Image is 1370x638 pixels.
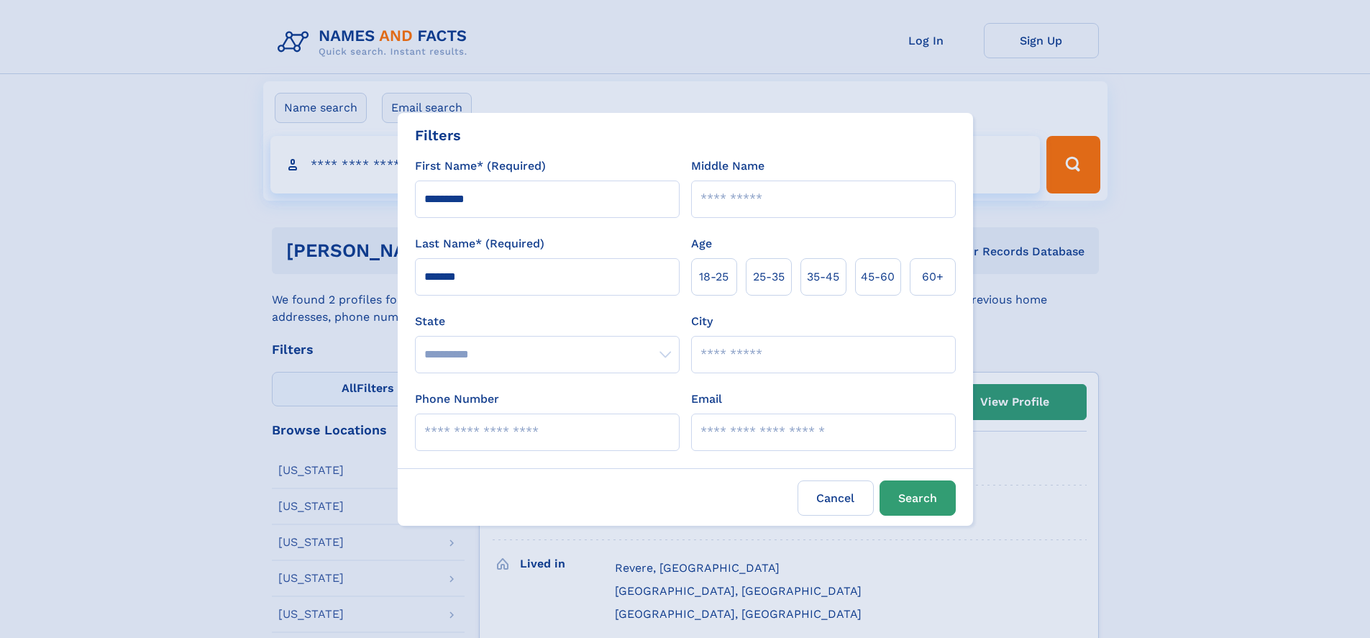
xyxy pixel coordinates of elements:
[691,158,764,175] label: Middle Name
[415,313,680,330] label: State
[415,124,461,146] div: Filters
[415,235,544,252] label: Last Name* (Required)
[699,268,729,286] span: 18‑25
[415,391,499,408] label: Phone Number
[880,480,956,516] button: Search
[861,268,895,286] span: 45‑60
[922,268,944,286] span: 60+
[691,235,712,252] label: Age
[415,158,546,175] label: First Name* (Required)
[807,268,839,286] span: 35‑45
[691,391,722,408] label: Email
[798,480,874,516] label: Cancel
[691,313,713,330] label: City
[753,268,785,286] span: 25‑35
